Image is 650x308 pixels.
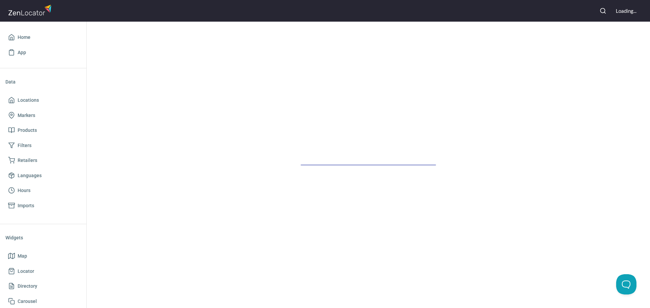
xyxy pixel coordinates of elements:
[595,3,610,18] button: Search
[5,279,81,294] a: Directory
[18,267,34,276] span: Locator
[18,48,26,57] span: App
[5,264,81,279] a: Locator
[8,3,53,17] img: zenlocator
[5,248,81,264] a: Map
[5,108,81,123] a: Markers
[18,297,37,306] span: Carousel
[616,274,636,294] iframe: Toggle Customer Support
[5,30,81,45] a: Home
[18,33,30,42] span: Home
[5,74,81,90] li: Data
[18,96,39,104] span: Locations
[5,153,81,168] a: Retailers
[18,282,37,290] span: Directory
[18,202,34,210] span: Imports
[5,123,81,138] a: Products
[5,93,81,108] a: Locations
[18,126,37,135] span: Products
[5,230,81,246] li: Widgets
[18,252,27,260] span: Map
[5,183,81,198] a: Hours
[5,168,81,183] a: Languages
[616,7,636,15] div: Loading...
[5,198,81,213] a: Imports
[18,111,35,120] span: Markers
[18,156,37,165] span: Retailers
[5,45,81,60] a: App
[18,171,42,180] span: Languages
[5,138,81,153] a: Filters
[18,141,31,150] span: Filters
[18,186,30,195] span: Hours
